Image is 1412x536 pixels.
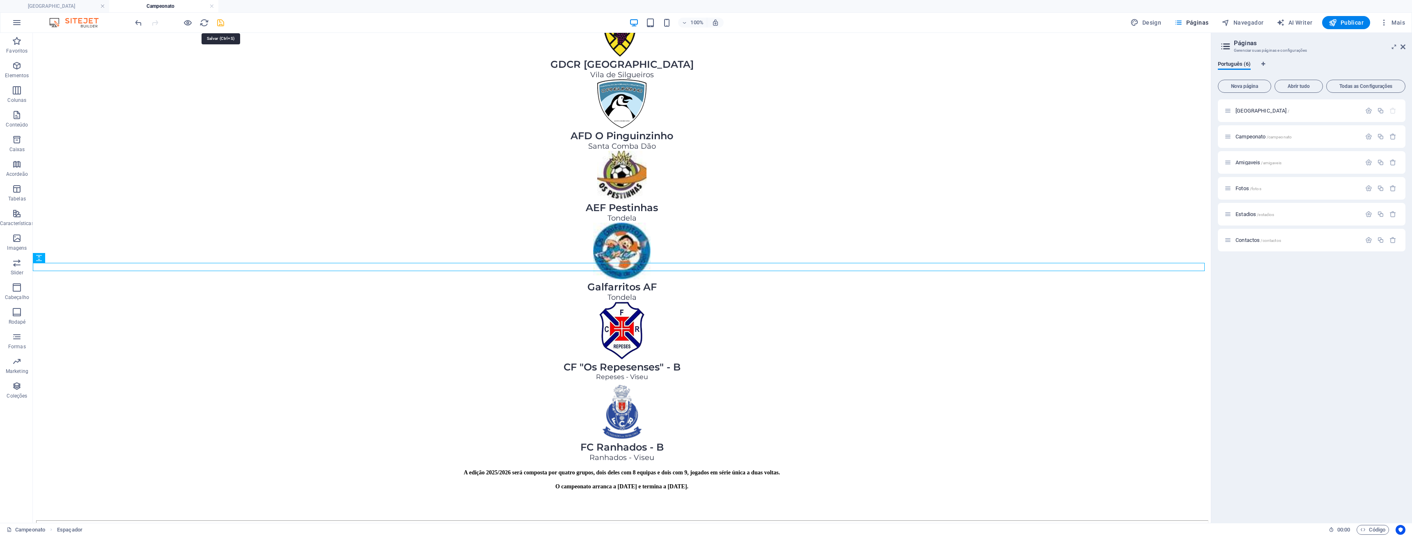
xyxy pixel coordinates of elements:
div: Configurações [1365,133,1372,140]
span: CF "Os Repesenses" - B [531,328,648,340]
div: Remover [1389,185,1396,192]
div: Configurações [1365,211,1372,218]
span: Clique para abrir a página [1235,211,1274,217]
div: Configurações [1365,159,1372,166]
span: Clique para selecionar. Clique duas vezes para editar [57,525,83,535]
span: Mais [1380,18,1405,27]
span: Abrir tudo [1278,84,1319,89]
span: AI Writer [1277,18,1312,27]
span: Tondela [575,181,604,190]
button: Navegador [1218,16,1267,29]
button: AI Writer [1273,16,1316,29]
p: Tabelas [8,196,26,202]
button: Usercentrics [1396,525,1405,535]
div: Duplicar [1377,237,1384,244]
span: Clique para abrir a página [1235,237,1281,243]
p: Imagens [7,245,27,251]
span: AEF Pestinhas [553,169,625,181]
div: Guia de Idiomas [1218,61,1405,76]
span: Galfarritos AF [555,248,624,260]
span: Páginas [1174,18,1208,27]
span: Nova página [1222,84,1268,89]
div: Remover [1389,133,1396,140]
div: Remover [1389,211,1396,218]
div: Duplicar [1377,211,1384,218]
button: Publicar [1322,16,1370,29]
span: Clique para abrir a página [1235,159,1281,166]
div: Duplicar [1377,133,1384,140]
p: Formas [8,343,26,350]
p: Colunas [7,97,26,104]
button: 100% [678,18,707,28]
p: Cabeçalho [5,294,29,301]
div: Duplicar [1377,159,1384,166]
p: Conteúdo [6,122,28,128]
span: Clique para abrir a página [1235,108,1289,114]
span: Publicar [1329,18,1364,27]
i: Ao redimensionar, ajusta automaticamente o nível de zoom para caber no dispositivo escolhido. [712,19,719,26]
div: Configurações [1365,107,1372,114]
span: /estadios [1257,212,1274,217]
div: Contactos/contactos [1233,237,1361,243]
div: Estadios/estadios [1233,212,1361,217]
span: Português (6) [1218,59,1251,71]
div: Fotos/fotos [1233,186,1361,191]
button: reload [199,18,209,28]
span: Todas as Configurações [1330,84,1402,89]
span: Vila de Silgueiros [557,37,621,46]
h6: 100% [690,18,704,28]
button: Código [1357,525,1389,535]
span: Design [1130,18,1161,27]
div: Remover [1389,237,1396,244]
h2: Páginas [1234,39,1405,47]
span: Ranhados - Viseu [557,420,621,429]
span: 00 00 [1337,525,1350,535]
span: Código [1360,525,1385,535]
span: Tondela [575,260,604,269]
p: Elementos [5,72,29,79]
a: Clique para cancelar a seleção. Clique duas vezes para abrir as Páginas [7,525,45,535]
button: Todas as Configurações [1326,80,1405,93]
p: Rodapé [9,319,26,325]
p: Marketing [6,368,28,375]
span: GDCR [GEOGRAPHIC_DATA] [518,25,661,37]
div: Configurações [1365,185,1372,192]
button: Mais [1377,16,1408,29]
p: Acordeão [6,171,28,177]
div: A página inicial não pode ser excluída [1389,107,1396,114]
span: /campeonato [1267,135,1292,139]
div: Campeonato/campeonato [1233,134,1361,139]
button: Páginas [1171,16,1212,29]
button: save [215,18,225,28]
button: Design [1127,16,1164,29]
h4: Campeonato [109,2,218,11]
p: Coleções [7,393,27,399]
div: [GEOGRAPHIC_DATA]/ [1233,108,1361,113]
span: Santa Comba Dão [555,109,623,118]
span: / [1288,109,1289,113]
div: Configurações [1365,237,1372,244]
div: Duplicar [1377,107,1384,114]
span: Clique para abrir a página [1235,133,1292,140]
p: Favoritos [6,48,28,54]
span: : [1343,527,1344,533]
p: Caixas [9,146,25,153]
span: /amigaveis [1261,161,1281,165]
button: Nova página [1218,80,1271,93]
h3: Gerenciar suas páginas e configurações [1234,47,1389,54]
p: Slider [11,269,23,276]
span: /fotos [1250,186,1261,191]
img: Editor Logo [47,18,109,28]
span: /contactos [1261,238,1281,243]
div: Duplicar [1377,185,1384,192]
button: Abrir tudo [1274,80,1323,93]
span: AFD O Pinguinzinho [538,97,640,109]
div: Remover [1389,159,1396,166]
span: Navegador [1222,18,1263,27]
span: Clique para abrir a página [1235,185,1261,191]
span: FC Ranhados - B [548,408,631,420]
h6: Tempo de sessão [1329,525,1350,535]
button: undo [133,18,143,28]
p: Repeses - Viseu [3,340,1175,348]
div: Amigaveis/amigaveis [1233,160,1361,165]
